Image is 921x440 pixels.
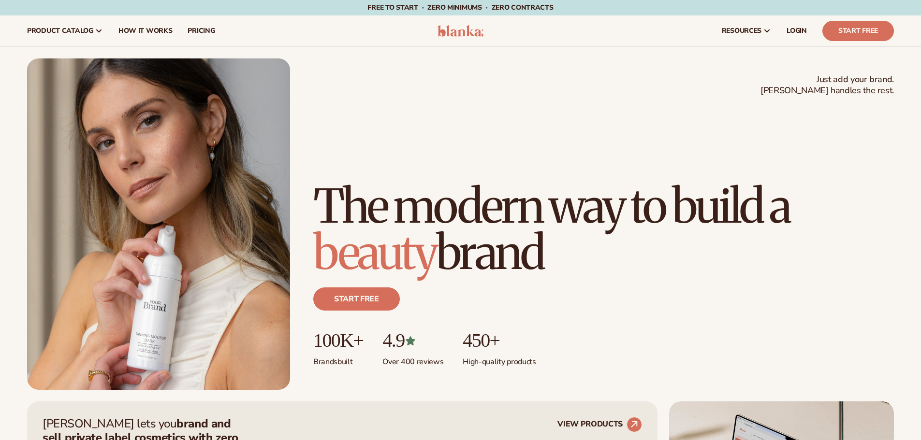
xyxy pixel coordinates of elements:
[313,330,363,351] p: 100K+
[313,351,363,367] p: Brands built
[438,25,483,37] img: logo
[463,330,536,351] p: 450+
[557,417,642,432] a: VIEW PRODUCTS
[463,351,536,367] p: High-quality products
[367,3,553,12] span: Free to start · ZERO minimums · ZERO contracts
[382,351,443,367] p: Over 400 reviews
[27,27,93,35] span: product catalog
[722,27,761,35] span: resources
[382,330,443,351] p: 4.9
[313,224,436,282] span: beauty
[19,15,111,46] a: product catalog
[760,74,894,97] span: Just add your brand. [PERSON_NAME] handles the rest.
[180,15,222,46] a: pricing
[118,27,173,35] span: How It Works
[714,15,779,46] a: resources
[27,58,290,390] img: Female holding tanning mousse.
[822,21,894,41] a: Start Free
[188,27,215,35] span: pricing
[779,15,815,46] a: LOGIN
[313,287,400,311] a: Start free
[111,15,180,46] a: How It Works
[787,27,807,35] span: LOGIN
[313,183,894,276] h1: The modern way to build a brand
